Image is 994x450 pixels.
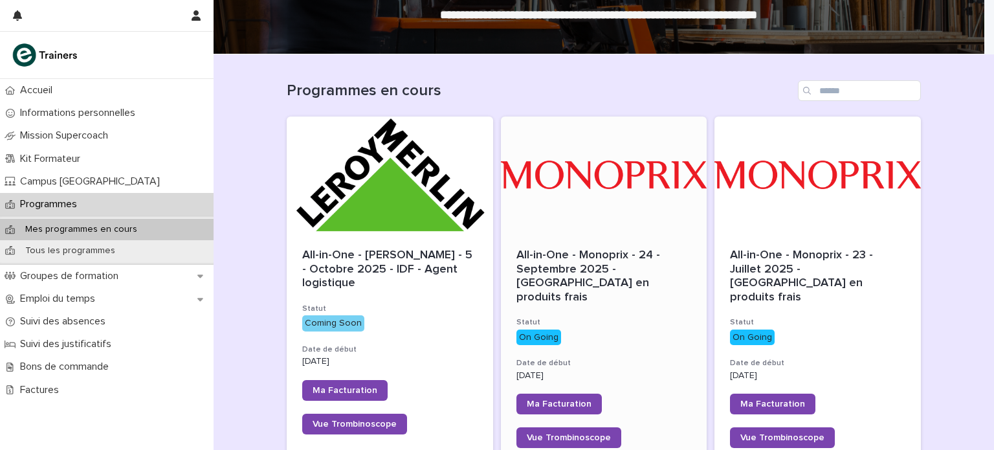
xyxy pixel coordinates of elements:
a: Ma Facturation [730,394,815,414]
h3: Statut [730,317,905,328]
span: Ma Facturation [313,386,377,395]
div: On Going [516,330,561,346]
p: Mission Supercoach [15,129,118,142]
span: Vue Trombinoscope [527,433,611,442]
p: [DATE] [302,356,478,367]
p: Mes programmes en cours [15,224,148,235]
p: Factures [15,384,69,396]
p: Suivi des justificatifs [15,338,122,350]
span: All-in-One - Monoprix - 23 - Juillet 2025 - [GEOGRAPHIC_DATA] en produits frais [730,249,876,303]
p: Suivi des absences [15,315,116,328]
p: Emploi du temps [15,293,105,305]
p: Informations personnelles [15,107,146,119]
span: Ma Facturation [740,399,805,409]
h1: Programmes en cours [287,82,793,100]
div: On Going [730,330,775,346]
h3: Statut [302,304,478,314]
p: Groupes de formation [15,270,129,282]
a: Vue Trombinoscope [516,427,621,448]
h3: Date de début [730,358,905,368]
span: Vue Trombinoscope [313,420,397,429]
h3: Date de début [302,344,478,355]
a: Ma Facturation [516,394,602,414]
span: All-in-One - Monoprix - 24 - Septembre 2025 - [GEOGRAPHIC_DATA] en produits frais [516,249,663,303]
input: Search [798,80,921,101]
p: Programmes [15,198,87,210]
p: Bons de commande [15,361,119,373]
span: Vue Trombinoscope [740,433,824,442]
h3: Statut [516,317,692,328]
p: [DATE] [730,370,905,381]
img: K0CqGN7SDeD6s4JG8KQk [10,42,82,68]
span: All-in-One - [PERSON_NAME] - 5 - Octobre 2025 - IDF - Agent logistique [302,249,476,289]
a: Vue Trombinoscope [730,427,835,448]
p: Kit Formateur [15,153,91,165]
a: Ma Facturation [302,380,388,401]
h3: Date de début [516,358,692,368]
div: Coming Soon [302,315,364,332]
span: Ma Facturation [527,399,591,409]
p: Accueil [15,84,63,96]
p: Tous les programmes [15,245,126,256]
a: Vue Trombinoscope [302,414,407,434]
p: [DATE] [516,370,692,381]
p: Campus [GEOGRAPHIC_DATA] [15,175,170,188]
